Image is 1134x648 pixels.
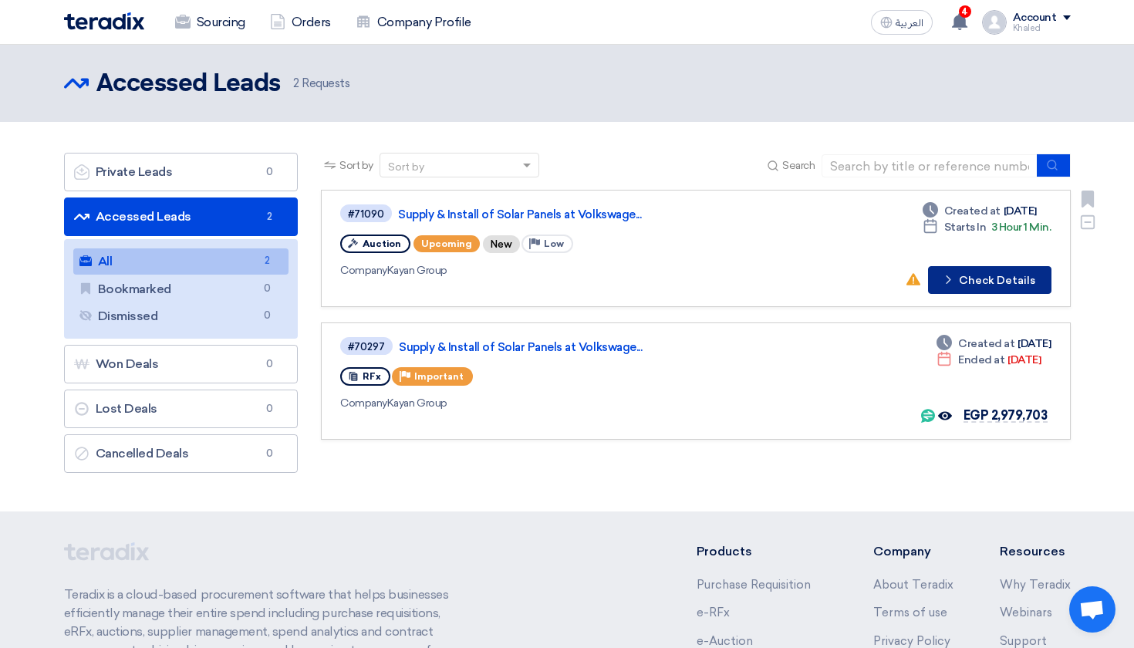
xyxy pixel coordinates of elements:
div: Sort by [388,159,424,175]
span: Auction [363,238,401,249]
a: Cancelled Deals0 [64,434,299,473]
span: Company [340,397,387,410]
a: Lost Deals0 [64,390,299,428]
span: EGP 2,979,703 [964,408,1048,423]
span: 3 Hour [991,221,1022,234]
a: Purchase Requisition [697,578,811,592]
img: Teradix logo [64,12,144,30]
a: Company Profile [343,5,484,39]
a: Supply & Install of Solar Panels at Volkswage... [398,208,784,221]
h2: Accessed Leads [96,69,281,100]
div: Kayan Group [340,395,788,411]
span: Ended at [958,352,1004,368]
span: Created at [958,336,1014,352]
div: Account [1013,12,1057,25]
button: العربية [871,10,933,35]
span: 0 [258,308,276,324]
a: e-RFx [697,606,730,619]
a: Orders [258,5,343,39]
span: 0 [258,281,276,297]
span: 0 [260,164,278,180]
a: Sourcing [163,5,258,39]
div: #71090 [348,209,384,219]
a: Privacy Policy [873,634,950,648]
span: Important [414,371,464,382]
button: Check Details [928,266,1051,294]
span: 0 [260,401,278,417]
span: RFx [363,371,381,382]
span: 2 [260,209,278,224]
a: Won Deals0 [64,345,299,383]
span: 0 [260,446,278,461]
div: Kayan Group [340,262,787,278]
a: Why Teradix [1000,578,1071,592]
span: 2 [258,253,276,269]
span: العربية [896,18,923,29]
span: 2 [293,76,299,90]
li: Resources [1000,542,1071,561]
img: profile_test.png [982,10,1007,35]
a: Support [1000,634,1047,648]
span: Company [340,264,387,277]
span: Requests [293,75,350,93]
a: About Teradix [873,578,953,592]
span: Search [782,157,815,174]
a: Dismissed [73,303,289,329]
span: Starts In [944,221,987,234]
a: Bookmarked [73,276,289,302]
div: [DATE] [937,336,1051,352]
li: Products [697,542,827,561]
span: 0 [260,356,278,372]
div: [DATE] [937,352,1041,368]
input: Search by title or reference number [822,154,1038,177]
li: Company [873,542,953,561]
a: e-Auction [697,634,753,648]
span: Sort by [339,157,373,174]
a: Supply & Install of Solar Panels at Volkswage... [399,340,785,354]
a: Webinars [1000,606,1052,619]
span: Low [544,238,564,249]
div: Khaled [1013,24,1071,32]
span: 1 Min. [1024,221,1051,234]
span: 4 [959,5,971,18]
a: Private Leads0 [64,153,299,191]
a: Accessed Leads2 [64,197,299,236]
div: #70297 [348,342,385,352]
a: All [73,248,289,275]
a: Open chat [1069,586,1115,633]
a: Terms of use [873,606,947,619]
div: New [483,235,520,253]
span: Created at [944,203,1001,219]
div: [DATE] [923,203,1037,219]
span: Upcoming [413,235,480,252]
